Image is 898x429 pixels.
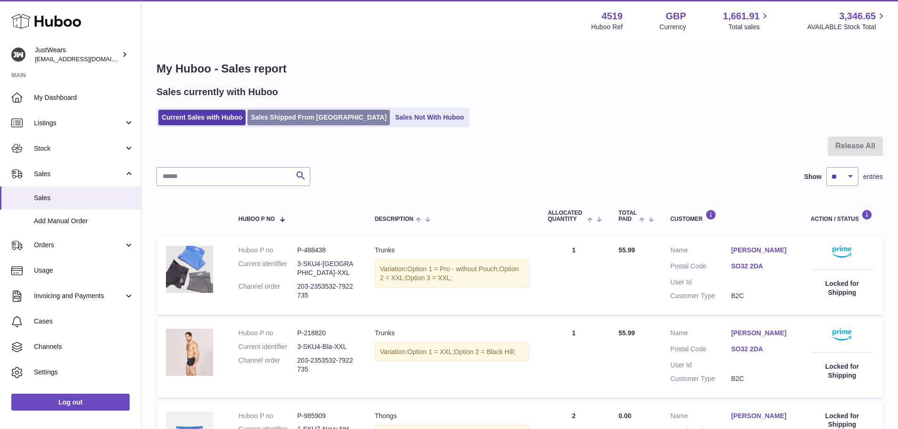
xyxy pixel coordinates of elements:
div: Huboo Ref [591,23,623,32]
div: Variation: [375,259,529,288]
span: Huboo P no [239,216,275,222]
span: Sales [34,194,134,202]
div: JustWears [35,46,120,64]
span: 1,661.91 [723,10,760,23]
span: Sales [34,170,124,178]
span: Invoicing and Payments [34,291,124,300]
dt: Channel order [239,356,297,374]
div: Locked for Shipping [811,362,873,380]
div: Trunks [375,246,529,255]
img: primelogo.png [832,246,851,258]
div: Thongs [375,412,529,421]
strong: GBP [666,10,686,23]
dt: Name [670,246,731,257]
span: 0.00 [618,412,631,420]
dd: B2C [731,291,792,300]
div: Action / Status [811,210,873,222]
a: Sales Not With Huboo [392,110,467,125]
dt: Name [670,329,731,340]
a: Current Sales with Huboo [158,110,246,125]
dd: P-218820 [297,329,356,338]
span: 3,346.65 [839,10,876,23]
td: 1 [538,236,609,315]
span: My Dashboard [34,93,134,102]
img: internalAdmin-4519@internal.huboo.com [11,48,25,62]
dt: Current identifier [239,342,297,351]
a: 3,346.65 AVAILABLE Stock Total [807,10,887,32]
a: [PERSON_NAME] [731,329,792,338]
dd: 3-SKU4-Bla-XXL [297,342,356,351]
img: primelogo.png [832,329,851,340]
a: Sales Shipped From [GEOGRAPHIC_DATA] [247,110,390,125]
span: Usage [34,266,134,275]
dt: User Id [670,361,731,370]
span: 55.99 [618,246,635,254]
dt: Huboo P no [239,246,297,255]
div: Variation: [375,342,529,362]
span: Option 2 = Black Hill; [454,348,515,356]
a: 1,661.91 Total sales [723,10,771,32]
h1: My Huboo - Sales report [157,61,883,76]
a: SO32 2DA [731,345,792,354]
span: Cases [34,317,134,326]
img: 45191626277388.jpg [166,329,213,376]
span: Stock [34,144,124,153]
span: Add Manual Order [34,217,134,226]
div: Customer [670,210,792,222]
span: entries [863,172,883,181]
dd: P-488438 [297,246,356,255]
span: ALLOCATED Quantity [548,210,585,222]
span: Option 1 = Pro - without Pouch; [407,265,499,273]
dt: Channel order [239,282,297,300]
img: 45191661908647.jpg [166,246,213,293]
dt: Huboo P no [239,412,297,421]
dt: Customer Type [670,291,731,300]
dt: User Id [670,278,731,287]
dd: 3-SKU4-[GEOGRAPHIC_DATA]-XXL [297,259,356,277]
div: Currency [659,23,686,32]
label: Show [804,172,822,181]
span: 55.99 [618,329,635,337]
div: Locked for Shipping [811,279,873,297]
dd: P-985909 [297,412,356,421]
span: Orders [34,241,124,250]
dd: 203-2353532-7922735 [297,282,356,300]
dt: Huboo P no [239,329,297,338]
dt: Postal Code [670,345,731,356]
span: [EMAIL_ADDRESS][DOMAIN_NAME] [35,55,139,63]
a: [PERSON_NAME] [731,246,792,255]
span: Settings [34,368,134,377]
dt: Current identifier [239,259,297,277]
dt: Name [670,412,731,423]
span: Description [375,216,413,222]
span: Option 3 = XXL; [405,274,452,282]
span: AVAILABLE Stock Total [807,23,887,32]
a: SO32 2DA [731,262,792,271]
span: Option 1 = XXL; [407,348,454,356]
h2: Sales currently with Huboo [157,86,278,98]
td: 1 [538,319,609,397]
span: Total sales [728,23,770,32]
div: Trunks [375,329,529,338]
strong: 4519 [601,10,623,23]
dd: B2C [731,374,792,383]
span: Listings [34,119,124,128]
span: Channels [34,342,134,351]
dd: 203-2353532-7922735 [297,356,356,374]
a: Log out [11,394,130,411]
span: Total paid [618,210,637,222]
dt: Postal Code [670,262,731,273]
a: [PERSON_NAME] [731,412,792,421]
dt: Customer Type [670,374,731,383]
